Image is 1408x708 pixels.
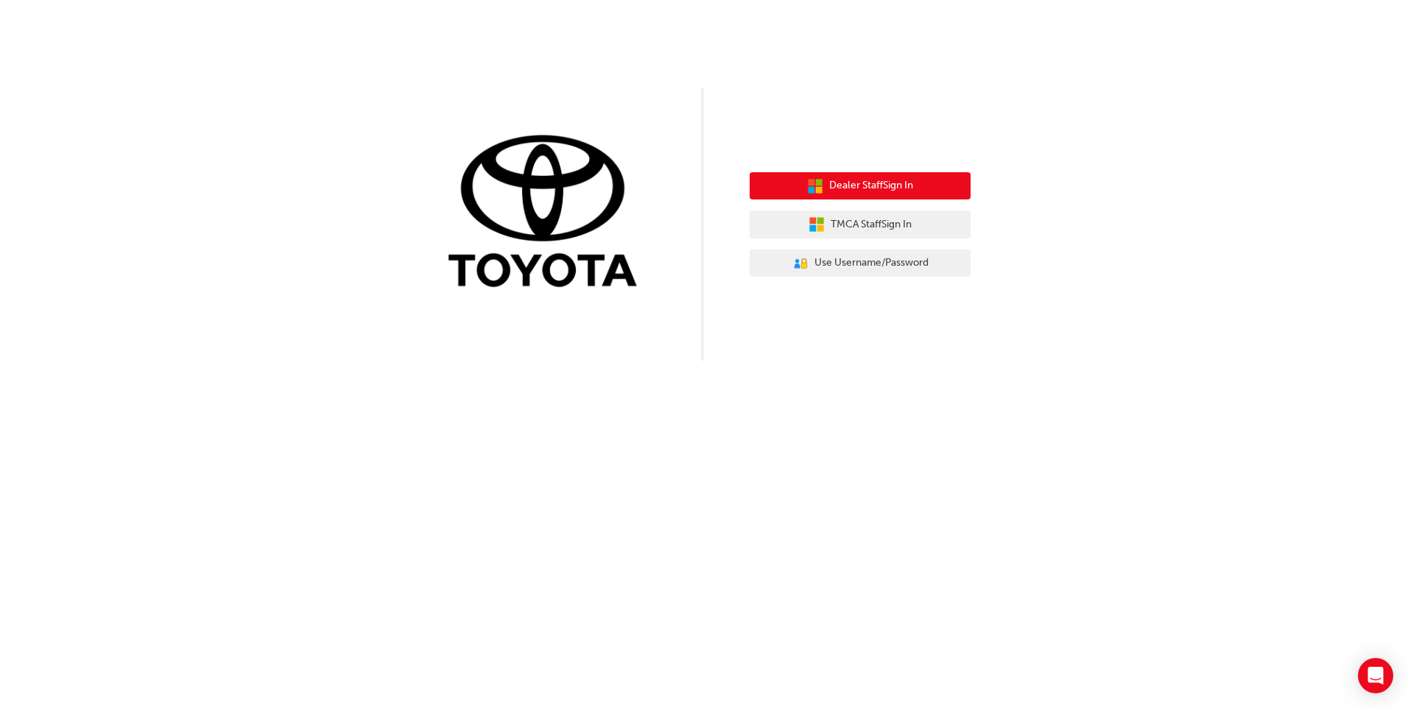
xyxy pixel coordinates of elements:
span: TMCA Staff Sign In [831,216,912,233]
button: Dealer StaffSign In [750,172,971,200]
button: TMCA StaffSign In [750,210,971,238]
span: Use Username/Password [814,255,929,272]
button: Use Username/Password [750,249,971,277]
div: Open Intercom Messenger [1358,658,1393,693]
img: Trak [437,132,658,294]
span: Dealer Staff Sign In [829,177,913,194]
